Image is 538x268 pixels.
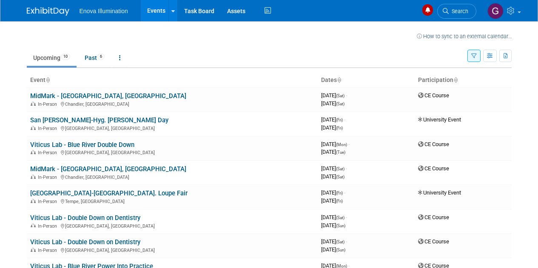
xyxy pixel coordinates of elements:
[321,197,343,204] span: [DATE]
[346,238,347,245] span: -
[321,165,347,172] span: [DATE]
[321,189,345,196] span: [DATE]
[346,165,347,172] span: -
[30,92,186,100] a: MidMark - [GEOGRAPHIC_DATA], [GEOGRAPHIC_DATA]
[336,102,344,106] span: (Sat)
[30,246,314,253] div: [GEOGRAPHIC_DATA], [GEOGRAPHIC_DATA]
[30,214,140,222] a: Viticus Lab - Double Down on Dentistry
[418,189,461,196] span: University Event
[415,73,512,87] th: Participation
[321,149,345,155] span: [DATE]
[337,76,341,83] a: Sort by Start Date
[346,214,347,220] span: -
[321,141,350,147] span: [DATE]
[38,175,60,180] span: In-Person
[418,92,449,99] span: CE Course
[31,199,36,203] img: In-Person Event
[38,102,60,107] span: In-Person
[418,116,461,123] span: University Event
[30,100,314,107] div: Chandler, [GEOGRAPHIC_DATA]
[31,175,36,179] img: In-Person Event
[346,92,347,99] span: -
[30,189,188,197] a: [GEOGRAPHIC_DATA]-[GEOGRAPHIC_DATA]. Loupe Fair
[453,76,458,83] a: Sort by Participation Type
[27,7,69,16] img: ExhibitDay
[78,50,111,66] a: Past6
[30,238,140,246] a: Viticus Lab - Double Down on Dentistry
[61,54,70,60] span: 10
[336,150,345,155] span: (Tue)
[31,248,36,252] img: In-Person Event
[30,197,314,204] div: Tempe, [GEOGRAPHIC_DATA]
[321,173,344,180] span: [DATE]
[336,142,347,147] span: (Mon)
[30,222,314,229] div: [GEOGRAPHIC_DATA], [GEOGRAPHIC_DATA]
[321,214,347,220] span: [DATE]
[38,126,60,131] span: In-Person
[336,175,344,179] span: (Sat)
[336,215,344,220] span: (Sat)
[418,238,449,245] span: CE Course
[80,8,128,14] span: Enova Illumination
[97,54,105,60] span: 6
[449,8,468,14] span: Search
[321,238,347,245] span: [DATE]
[336,248,345,252] span: (Sun)
[336,240,344,244] span: (Sat)
[418,214,449,220] span: CE Course
[38,248,60,253] span: In-Person
[437,4,476,19] a: Search
[31,223,36,228] img: In-Person Event
[318,73,415,87] th: Dates
[30,141,134,149] a: Viticus Lab - Blue River Double Down
[336,93,344,98] span: (Sat)
[348,141,350,147] span: -
[30,173,314,180] div: Chandler, [GEOGRAPHIC_DATA]
[38,199,60,204] span: In-Person
[336,223,345,228] span: (Sun)
[336,166,344,171] span: (Sat)
[30,124,314,131] div: [GEOGRAPHIC_DATA], [GEOGRAPHIC_DATA]
[418,141,449,147] span: CE Course
[418,165,449,172] span: CE Course
[487,3,504,19] img: Garrett Alcaraz
[321,222,345,229] span: [DATE]
[30,116,168,124] a: San [PERSON_NAME]-Hyg. [PERSON_NAME] Day
[30,149,314,155] div: [GEOGRAPHIC_DATA], [GEOGRAPHIC_DATA]
[336,126,343,130] span: (Fri)
[31,102,36,106] img: In-Person Event
[27,73,318,87] th: Event
[321,246,345,253] span: [DATE]
[31,150,36,154] img: In-Person Event
[336,118,343,122] span: (Fri)
[46,76,50,83] a: Sort by Event Name
[31,126,36,130] img: In-Person Event
[38,223,60,229] span: In-Person
[30,165,186,173] a: MidMark - [GEOGRAPHIC_DATA], [GEOGRAPHIC_DATA]
[27,50,77,66] a: Upcoming10
[344,189,345,196] span: -
[38,150,60,155] span: In-Person
[321,100,344,107] span: [DATE]
[336,191,343,195] span: (Fri)
[321,124,343,131] span: [DATE]
[321,116,345,123] span: [DATE]
[336,199,343,203] span: (Fri)
[417,33,512,39] a: How to sync to an external calendar...
[321,92,347,99] span: [DATE]
[344,116,345,123] span: -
